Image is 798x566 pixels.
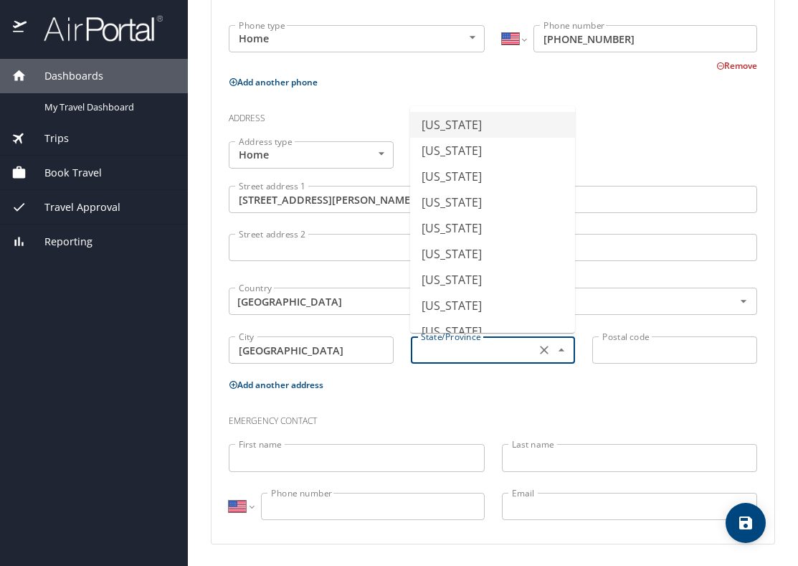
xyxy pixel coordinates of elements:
button: Open [735,293,752,310]
button: save [726,503,766,543]
h3: Emergency contact [229,405,757,430]
span: My Travel Dashboard [44,100,171,114]
li: [US_STATE] [410,319,575,344]
span: Reporting [27,234,92,250]
li: [US_STATE] [410,164,575,189]
li: [US_STATE] [410,293,575,319]
button: Add another address [229,379,323,391]
button: Add another phone [229,76,318,88]
span: Trips [27,131,69,146]
div: Home [229,141,394,169]
li: [US_STATE] [410,189,575,215]
li: [US_STATE] [410,215,575,241]
div: Home [229,25,485,52]
h3: Address [229,103,757,127]
img: airportal-logo.png [28,14,163,42]
li: [US_STATE] [410,267,575,293]
li: [US_STATE] [410,138,575,164]
span: Dashboards [27,68,103,84]
img: icon-airportal.png [13,14,28,42]
button: Clear [534,340,554,360]
span: Book Travel [27,165,102,181]
li: [US_STATE] [410,112,575,138]
button: Close [553,341,570,359]
span: Travel Approval [27,199,120,215]
li: [US_STATE] [410,241,575,267]
button: Remove [716,60,757,72]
